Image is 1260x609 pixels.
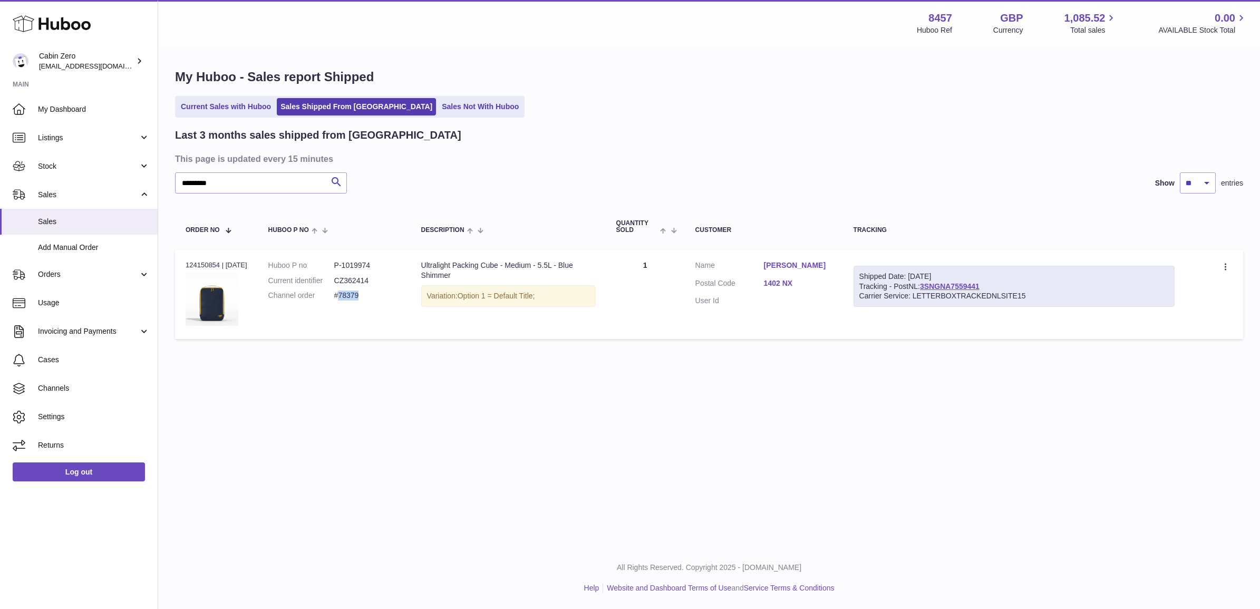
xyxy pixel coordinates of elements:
strong: GBP [1000,11,1023,25]
div: Variation: [421,285,595,307]
div: Carrier Service: LETTERBOXTRACKEDNLSITE15 [859,291,1169,301]
strong: 8457 [928,11,952,25]
div: Ultralight Packing Cube - Medium - 5.5L - Blue Shimmer [421,260,595,281]
span: Quantity Sold [616,220,658,234]
div: Tracking [854,227,1175,234]
span: Usage [38,298,150,308]
span: My Dashboard [38,104,150,114]
span: Huboo P no [268,227,309,234]
span: Listings [38,133,139,143]
span: Returns [38,440,150,450]
span: Sales [38,217,150,227]
dt: Postal Code [695,278,764,291]
span: AVAILABLE Stock Total [1158,25,1247,35]
span: Option 1 = Default Title; [458,292,535,300]
h1: My Huboo - Sales report Shipped [175,69,1243,85]
span: Order No [186,227,220,234]
span: Total sales [1070,25,1117,35]
a: 0.00 AVAILABLE Stock Total [1158,11,1247,35]
h2: Last 3 months sales shipped from [GEOGRAPHIC_DATA] [175,128,461,142]
div: Huboo Ref [917,25,952,35]
span: Settings [38,412,150,422]
a: Website and Dashboard Terms of Use [607,584,731,592]
a: 1,085.52 Total sales [1064,11,1118,35]
dt: Name [695,260,764,273]
img: ULTRA-LIGHT-2024-M-WEB-Blue-Shimme-FRONT.jpg [186,273,238,326]
label: Show [1155,178,1175,188]
span: Sales [38,190,139,200]
dd: P-1019974 [334,260,400,270]
div: Currency [993,25,1023,35]
span: Add Manual Order [38,243,150,253]
div: Customer [695,227,832,234]
a: Sales Shipped From [GEOGRAPHIC_DATA] [277,98,436,115]
dt: Huboo P no [268,260,334,270]
span: Stock [38,161,139,171]
span: [EMAIL_ADDRESS][DOMAIN_NAME] [39,62,155,70]
div: Shipped Date: [DATE] [859,272,1169,282]
div: Cabin Zero [39,51,134,71]
span: entries [1221,178,1243,188]
span: Cases [38,355,150,365]
a: Help [584,584,599,592]
a: Current Sales with Huboo [177,98,275,115]
dt: User Id [695,296,764,306]
li: and [603,583,834,593]
h3: This page is updated every 15 minutes [175,153,1240,165]
span: Orders [38,269,139,279]
a: [PERSON_NAME] [764,260,832,270]
p: All Rights Reserved. Copyright 2025 - [DOMAIN_NAME] [167,563,1252,573]
td: 1 [606,250,685,339]
a: 1402 NX [764,278,832,288]
a: Sales Not With Huboo [438,98,522,115]
div: 124150854 | [DATE] [186,260,247,270]
img: internalAdmin-8457@internal.huboo.com [13,53,28,69]
a: Service Terms & Conditions [744,584,835,592]
span: 0.00 [1215,11,1235,25]
dd: CZ362414 [334,276,400,286]
dt: Current identifier [268,276,334,286]
dt: Channel order [268,291,334,301]
a: 3SNGNA7559441 [920,282,980,291]
dd: #78379 [334,291,400,301]
span: Channels [38,383,150,393]
span: 1,085.52 [1064,11,1106,25]
span: Description [421,227,464,234]
div: Tracking - PostNL: [854,266,1175,307]
a: Log out [13,462,145,481]
span: Invoicing and Payments [38,326,139,336]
